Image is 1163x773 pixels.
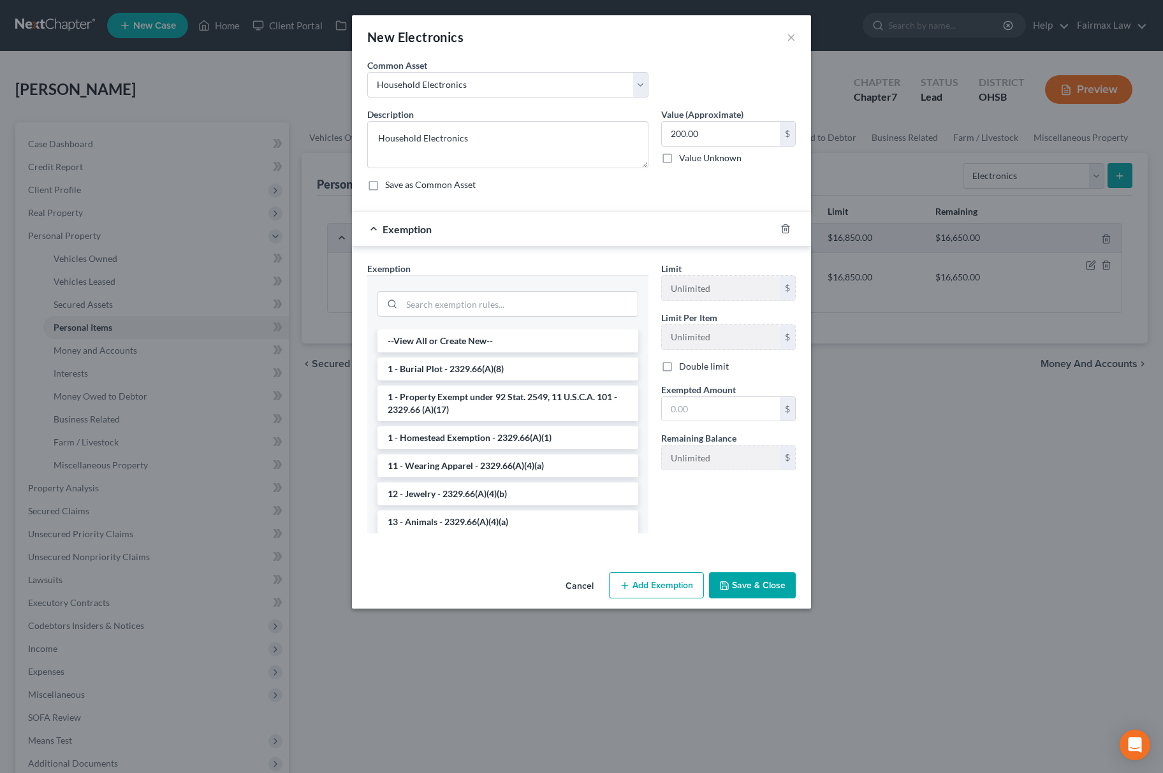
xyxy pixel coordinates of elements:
button: Save & Close [709,572,796,599]
li: 11 - Wearing Apparel - 2329.66(A)(4)(a) [377,454,638,477]
input: -- [662,445,780,470]
div: $ [780,445,795,470]
label: Remaining Balance [661,431,736,445]
li: --View All or Create New-- [377,329,638,352]
button: Cancel [555,574,604,599]
span: Exempted Amount [661,384,736,395]
div: $ [780,397,795,421]
div: New Electronics [367,28,464,46]
button: Add Exemption [609,572,704,599]
label: Limit Per Item [661,311,717,324]
button: × [787,29,796,45]
div: Open Intercom Messenger [1120,730,1150,760]
li: 13 - Animals - 2329.66(A)(4)(a) [377,510,638,533]
span: Description [367,109,414,120]
span: Exemption [367,263,411,274]
span: Limit [661,263,682,274]
input: -- [662,325,780,349]
label: Value Unknown [679,152,742,164]
label: Value (Approximate) [661,108,743,121]
span: Exemption [383,223,432,235]
label: Save as Common Asset [385,178,476,191]
input: -- [662,276,780,300]
li: 1 - Property Exempt under 92 Stat. 2549, 11 U.S.C.A. 101 - 2329.66 (A)(17) [377,386,638,421]
li: 1 - Homestead Exemption - 2329.66(A)(1) [377,426,638,449]
label: Common Asset [367,59,427,72]
div: $ [780,122,795,146]
input: Search exemption rules... [402,292,638,316]
li: 12 - Jewelry - 2329.66(A)(4)(b) [377,482,638,505]
label: Double limit [679,360,729,373]
div: $ [780,325,795,349]
input: 0.00 [662,397,780,421]
input: 0.00 [662,122,780,146]
div: $ [780,276,795,300]
li: 1 - Burial Plot - 2329.66(A)(8) [377,358,638,380]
